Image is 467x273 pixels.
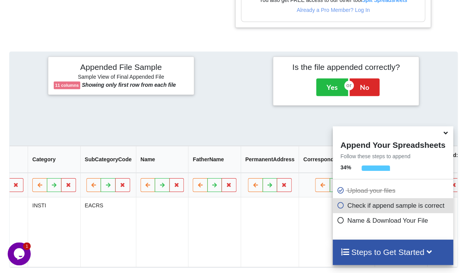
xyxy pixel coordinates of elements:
th: CorrespondenceAddress1 [299,146,375,173]
p: Already a Pro Member? Log In [241,6,425,14]
h4: Steps to Get Started [340,247,445,257]
p: Upload your files [337,186,451,195]
th: Name [136,146,188,173]
h4: Appended File Sample [54,62,188,73]
th: FatherName [188,146,241,173]
h4: Append Your Spreadsheets [333,138,453,150]
button: Yes [316,78,348,96]
p: Check if append sample is correct [337,201,451,210]
h6: Sample View of Final Appended File [54,74,188,81]
iframe: chat widget [8,242,32,265]
th: PermanentAddress [241,146,299,173]
td: EACRS [80,197,136,267]
b: 34 % [340,164,351,170]
b: 11 columns [55,83,79,88]
td: INSTI [28,197,80,267]
p: Follow these steps to append [333,152,453,160]
th: Category [28,146,80,173]
th: SubCategoryCode [80,146,136,173]
p: Name & Download Your File [337,216,451,225]
b: Showing only first row from each file [82,82,176,88]
h4: Is the file appended correctly? [279,62,413,72]
button: No [350,78,380,96]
